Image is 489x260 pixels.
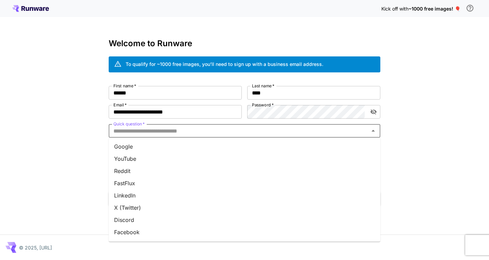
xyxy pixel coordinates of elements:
button: In order to qualify for free credit, you need to sign up with a business email address and click ... [463,1,477,15]
h3: Welcome to Runware [109,39,380,48]
li: FastFlux [109,177,380,189]
li: Discord [109,214,380,226]
li: Instagram [109,238,380,250]
li: Facebook [109,226,380,238]
label: Quick question [113,121,145,127]
span: ~1000 free images! 🎈 [409,6,460,12]
p: © 2025, [URL] [19,244,52,251]
li: LinkedIn [109,189,380,202]
label: First name [113,83,136,89]
li: Google [109,140,380,153]
label: Password [252,102,274,108]
li: X (Twitter) [109,202,380,214]
label: Email [113,102,127,108]
span: Kick off with [381,6,409,12]
label: Last name [252,83,274,89]
li: YouTube [109,153,380,165]
li: Reddit [109,165,380,177]
div: To qualify for ~1000 free images, you’ll need to sign up with a business email address. [126,60,323,68]
button: Close [368,126,378,136]
button: toggle password visibility [367,106,380,118]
